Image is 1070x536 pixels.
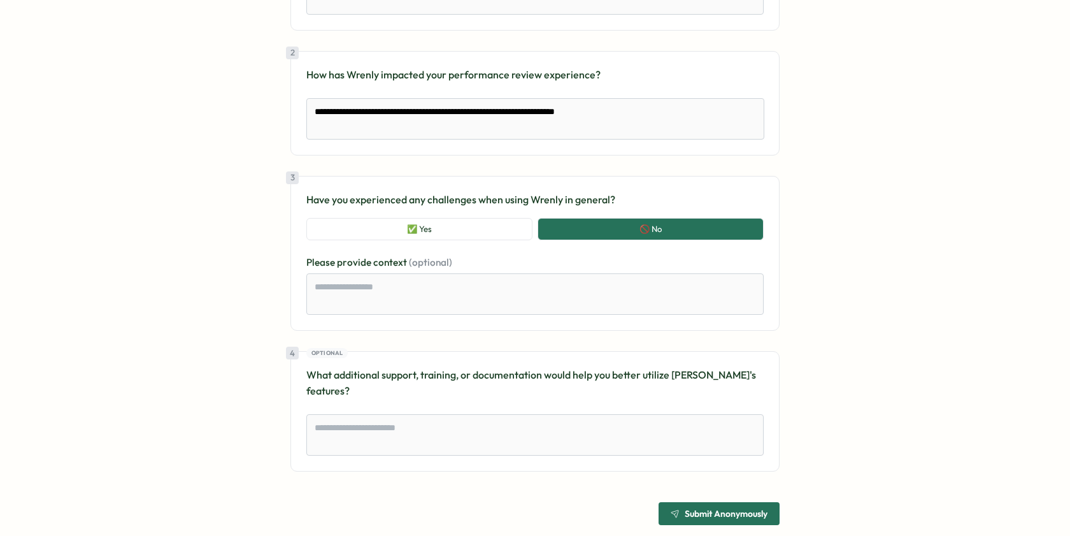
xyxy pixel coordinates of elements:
[538,218,764,241] button: 🚫 No
[306,218,532,241] button: ✅ Yes
[306,256,337,268] span: Please
[306,192,764,208] p: Have you experienced any challenges when using Wrenly in general?
[306,367,764,399] p: What additional support, training, or documentation would help you better utilize [PERSON_NAME]'s...
[373,256,409,268] span: context
[685,509,767,518] span: Submit Anonymously
[286,47,299,59] div: 2
[286,171,299,184] div: 3
[337,256,373,268] span: provide
[286,347,299,359] div: 4
[409,256,452,268] span: (optional)
[311,349,343,358] span: Optional
[659,502,780,525] button: Submit Anonymously
[306,67,764,83] p: How has Wrenly impacted your performance review experience?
